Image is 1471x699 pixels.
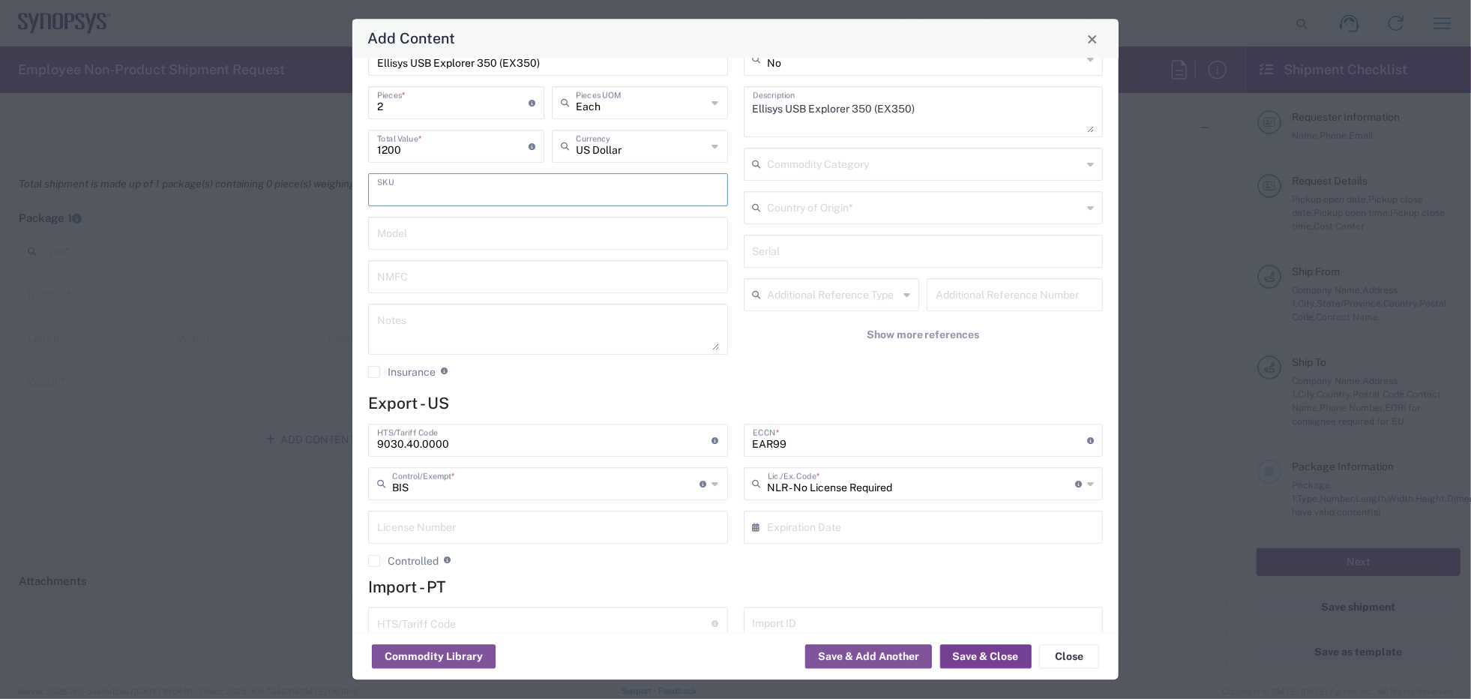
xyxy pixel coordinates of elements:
[1039,645,1099,669] button: Close
[368,394,1103,413] h4: Export - US
[372,645,496,669] button: Commodity Library
[368,28,456,49] h4: Add Content
[368,366,436,378] label: Insurance
[368,555,439,567] label: Controlled
[940,645,1032,669] button: Save & Close
[368,578,1103,597] h4: Import - PT
[867,328,980,343] span: Show more references
[1082,28,1103,49] button: Close
[805,645,932,669] button: Save & Add Another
